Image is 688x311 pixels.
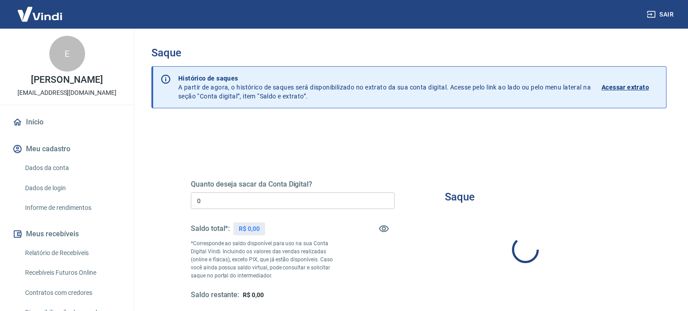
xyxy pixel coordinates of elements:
a: Início [11,112,123,132]
h3: Saque [445,191,475,203]
a: Informe de rendimentos [21,199,123,217]
button: Sair [645,6,677,23]
p: *Corresponde ao saldo disponível para uso na sua Conta Digital Vindi. Incluindo os valores das ve... [191,239,344,280]
a: Recebíveis Futuros Online [21,264,123,282]
a: Contratos com credores [21,284,123,302]
div: E [49,36,85,72]
h3: Saque [151,47,666,59]
p: A partir de agora, o histórico de saques será disponibilizado no extrato da sua conta digital. Ac... [178,74,591,101]
h5: Saldo restante: [191,290,239,300]
a: Acessar extrato [602,74,659,101]
p: [EMAIL_ADDRESS][DOMAIN_NAME] [17,88,116,98]
a: Dados de login [21,179,123,197]
a: Dados da conta [21,159,123,177]
p: Histórico de saques [178,74,591,83]
h5: Saldo total*: [191,224,230,233]
p: Acessar extrato [602,83,649,92]
span: R$ 0,00 [243,291,264,298]
h5: Quanto deseja sacar da Conta Digital? [191,180,395,189]
button: Meus recebíveis [11,224,123,244]
p: [PERSON_NAME] [31,75,103,85]
a: Relatório de Recebíveis [21,244,123,262]
p: R$ 0,00 [239,224,260,234]
img: Vindi [11,0,69,28]
button: Meu cadastro [11,139,123,159]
